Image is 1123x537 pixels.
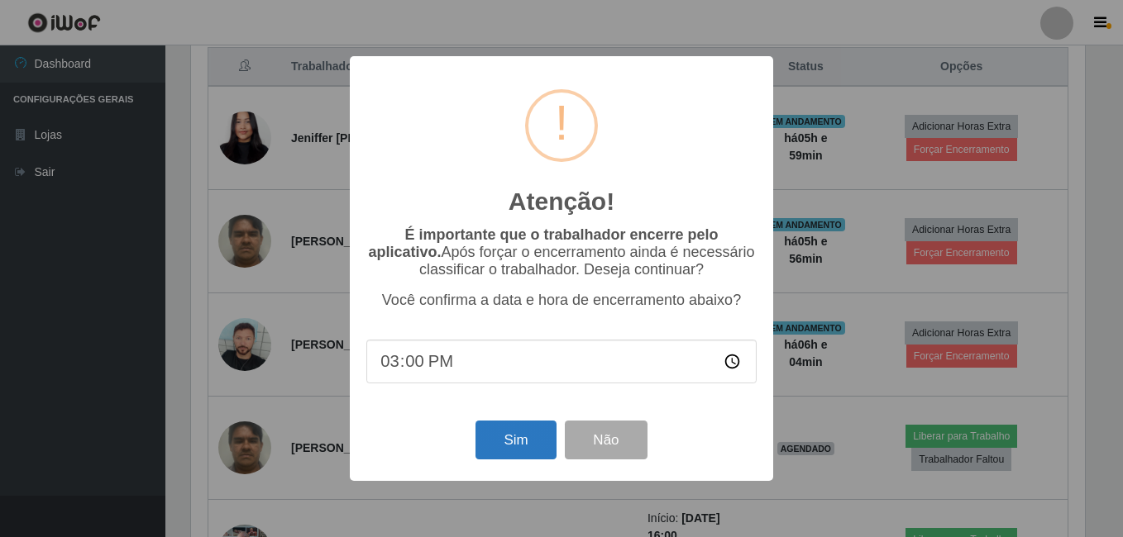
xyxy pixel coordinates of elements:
button: Sim [475,421,556,459]
p: Você confirma a data e hora de encerramento abaixo? [366,292,757,309]
p: Após forçar o encerramento ainda é necessário classificar o trabalhador. Deseja continuar? [366,226,757,278]
h2: Atenção! [509,187,614,216]
button: Não [565,421,647,459]
b: É importante que o trabalhador encerre pelo aplicativo. [368,226,718,260]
